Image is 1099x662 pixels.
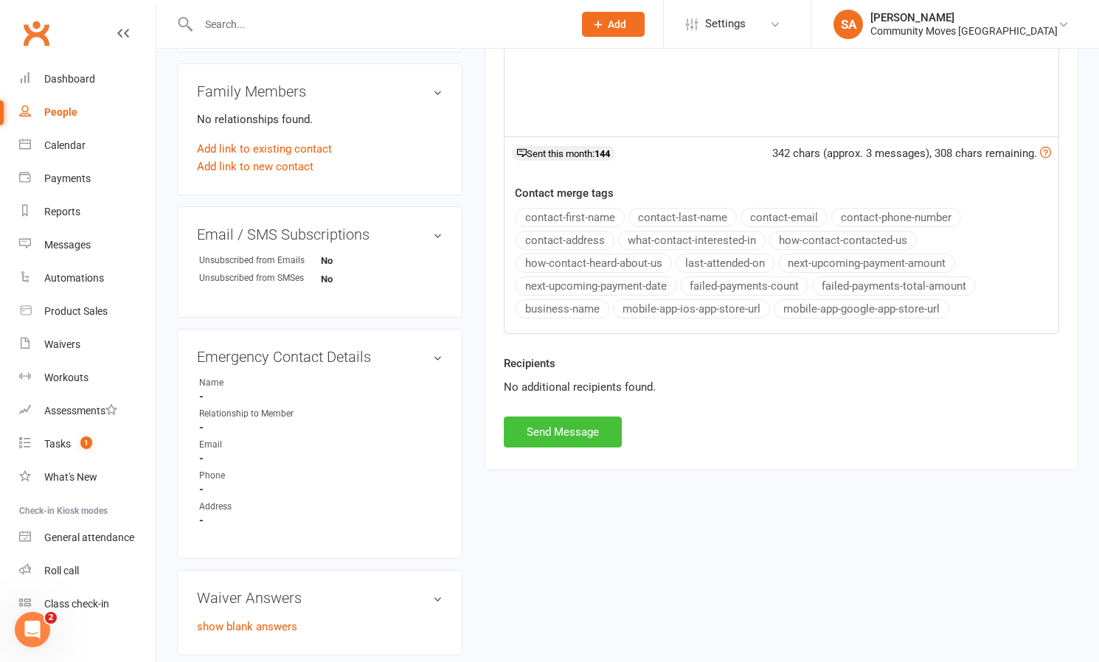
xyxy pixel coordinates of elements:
[44,338,80,350] div: Waivers
[199,438,321,452] div: Email
[19,328,156,361] a: Waivers
[197,111,443,128] p: No relationships found.
[516,231,614,250] button: contact-address
[19,96,156,129] a: People
[321,255,406,266] strong: No
[870,24,1058,38] div: Community Moves [GEOGRAPHIC_DATA]
[19,229,156,262] a: Messages
[197,620,297,633] a: show blank answers
[199,254,321,268] div: Unsubscribed from Emails
[516,276,676,296] button: next-upcoming-payment-date
[44,405,117,417] div: Assessments
[680,276,808,296] button: failed-payments-count
[516,299,609,318] button: business-name
[199,514,443,527] strong: -
[197,590,443,606] h3: Waiver Answers
[44,139,86,151] div: Calendar
[199,407,321,421] div: Relationship to Member
[19,361,156,394] a: Workouts
[19,262,156,295] a: Automations
[19,521,156,554] a: General attendance kiosk mode
[19,428,156,461] a: Tasks 1
[197,158,313,175] a: Add link to new contact
[197,140,332,158] a: Add link to existing contact
[582,12,645,37] button: Add
[870,11,1058,24] div: [PERSON_NAME]
[199,500,321,514] div: Address
[194,14,563,35] input: Search...
[741,208,828,227] button: contact-email
[831,208,961,227] button: contact-phone-number
[628,208,737,227] button: contact-last-name
[199,483,443,496] strong: -
[199,390,443,403] strong: -
[45,612,57,624] span: 2
[199,452,443,465] strong: -
[608,18,626,30] span: Add
[199,421,443,434] strong: -
[19,129,156,162] a: Calendar
[778,254,955,273] button: next-upcoming-payment-amount
[19,195,156,229] a: Reports
[504,378,1059,396] div: No additional recipients found.
[197,83,443,100] h3: Family Members
[44,106,77,118] div: People
[44,272,104,284] div: Automations
[44,239,91,251] div: Messages
[772,144,1051,162] div: 342 chars (approx. 3 messages), 308 chars remaining.
[676,254,774,273] button: last-attended-on
[774,299,949,318] button: mobile-app-google-app-store-url
[44,173,91,184] div: Payments
[44,565,79,576] div: Roll call
[504,355,555,372] label: Recipients
[516,208,625,227] button: contact-first-name
[18,15,55,52] a: Clubworx
[44,438,71,450] div: Tasks
[80,436,92,449] span: 1
[19,588,156,621] a: Class kiosk mode
[19,295,156,328] a: Product Sales
[613,299,770,318] button: mobile-app-ios-app-store-url
[199,271,321,285] div: Unsubscribed from SMSes
[44,206,80,217] div: Reports
[812,276,976,296] button: failed-payments-total-amount
[504,417,622,447] button: Send Message
[44,471,97,483] div: What's New
[197,349,443,365] h3: Emergency Contact Details
[19,554,156,588] a: Roll call
[44,372,89,383] div: Workouts
[705,7,746,41] span: Settings
[321,273,406,285] strong: No
[618,231,766,250] button: what-contact-interested-in
[769,231,917,250] button: how-contact-contacted-us
[516,254,672,273] button: how-contact-heard-about-us
[19,63,156,96] a: Dashboard
[44,73,95,85] div: Dashboard
[833,10,863,39] div: SA
[515,184,614,202] label: Contact merge tags
[19,461,156,494] a: What's New
[199,469,321,483] div: Phone
[594,148,610,159] strong: 144
[512,146,615,161] div: Sent this month:
[19,394,156,428] a: Assessments
[199,376,321,390] div: Name
[15,612,50,647] iframe: Intercom live chat
[197,226,443,243] h3: Email / SMS Subscriptions
[44,305,108,317] div: Product Sales
[44,532,134,543] div: General attendance
[19,162,156,195] a: Payments
[44,598,109,610] div: Class check-in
